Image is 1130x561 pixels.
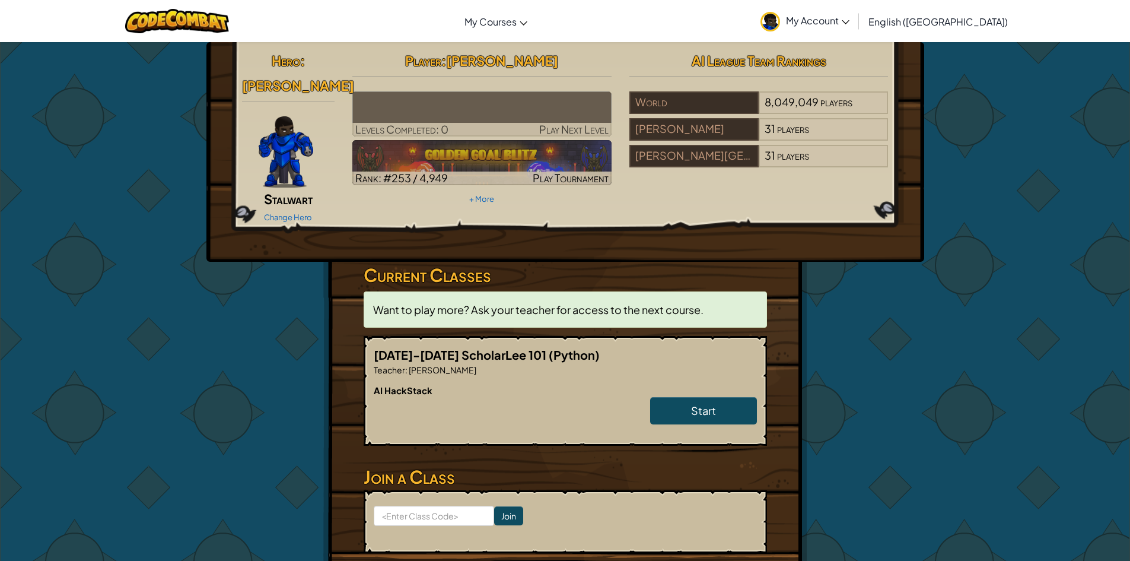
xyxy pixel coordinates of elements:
[629,103,889,116] a: World8,049,049players
[629,145,759,167] div: [PERSON_NAME][GEOGRAPHIC_DATA]
[355,122,448,136] span: Levels Completed: 0
[629,156,889,170] a: [PERSON_NAME][GEOGRAPHIC_DATA]31players
[264,191,313,207] span: Stalwart
[364,262,767,289] h3: Current Classes
[355,171,448,185] span: Rank: #253 / 4,949
[549,347,600,362] span: (Python)
[272,52,300,69] span: Hero
[629,129,889,143] a: [PERSON_NAME]31players
[777,122,809,135] span: players
[820,95,852,109] span: players
[629,91,759,114] div: World
[469,194,494,204] a: + More
[765,95,819,109] span: 8,049,049
[352,140,612,185] img: Golden Goal
[533,171,609,185] span: Play Tournament
[374,365,405,375] span: Teacher
[125,9,229,33] img: CodeCombat logo
[765,122,775,135] span: 31
[405,52,441,69] span: Player
[629,118,759,141] div: [PERSON_NAME]
[868,15,1008,28] span: English ([GEOGRAPHIC_DATA])
[408,365,476,375] span: [PERSON_NAME]
[352,91,612,137] a: Play Next Level
[405,365,408,375] span: :
[373,303,704,316] span: Want to play more? Ask your teacher for access to the next course.
[650,397,757,424] a: Start
[364,464,767,490] h3: Join a Class
[755,2,855,40] a: My Account
[464,15,517,28] span: My Courses
[459,5,533,37] a: My Courses
[352,140,612,185] a: Rank: #253 / 4,949Play Tournament
[786,14,849,27] span: My Account
[539,122,609,136] span: Play Next Level
[760,12,780,31] img: avatar
[374,506,494,526] input: <Enter Class Code>
[777,148,809,162] span: players
[374,385,432,396] span: AI HackStack
[765,148,775,162] span: 31
[446,52,558,69] span: [PERSON_NAME]
[441,52,446,69] span: :
[264,213,312,222] a: Change Hero
[862,5,1014,37] a: English ([GEOGRAPHIC_DATA])
[300,52,305,69] span: :
[242,77,354,94] span: [PERSON_NAME]
[692,52,826,69] span: AI League Team Rankings
[259,116,313,188] img: Gordon-selection-pose.png
[494,506,523,525] input: Join
[374,347,549,362] span: [DATE]-[DATE] ScholarLee 101
[691,404,716,417] span: Start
